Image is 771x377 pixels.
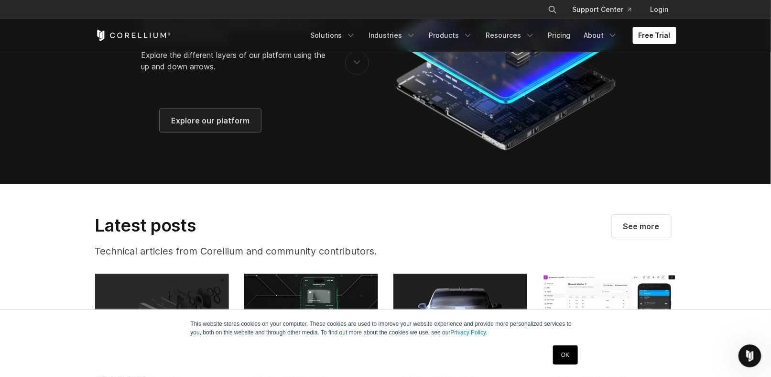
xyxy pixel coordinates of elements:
[305,27,676,44] div: Navigation Menu
[578,27,623,44] a: About
[160,109,261,132] a: Explore our platform
[543,274,676,357] img: Runtime Application Security: From ASPM to Real-Time Detection
[643,1,676,18] a: Login
[633,27,676,44] a: Free Trial
[95,215,421,236] h2: Latest posts
[95,244,421,258] p: Technical articles from Corellium and community contributors.
[451,329,488,336] a: Privacy Policy.
[244,274,378,357] img: Healthcare Mobile App Development: Mergers and Acquisitions Increase Risks
[393,274,527,357] img: Building a Firmware Package for Corellium Atlas
[544,1,561,18] button: Search
[191,320,581,337] p: This website stores cookies on your computer. These cookies are used to improve your website expe...
[565,1,639,18] a: Support Center
[553,345,577,365] a: OK
[424,27,478,44] a: Products
[95,30,171,41] a: Corellium Home
[480,27,541,44] a: Resources
[738,344,761,367] iframe: Intercom live chat
[536,1,676,18] div: Navigation Menu
[543,27,576,44] a: Pricing
[612,215,671,238] a: Visit our blog
[95,274,229,357] img: How Stronger Security for Mobile OS Creates Challenges for Testing Applications
[171,115,250,126] span: Explore our platform
[623,221,660,232] span: See more
[305,27,361,44] a: Solutions
[345,51,369,75] button: previous
[141,49,326,72] p: Explore the different layers of our platform using the up and down arrows.
[363,27,422,44] a: Industries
